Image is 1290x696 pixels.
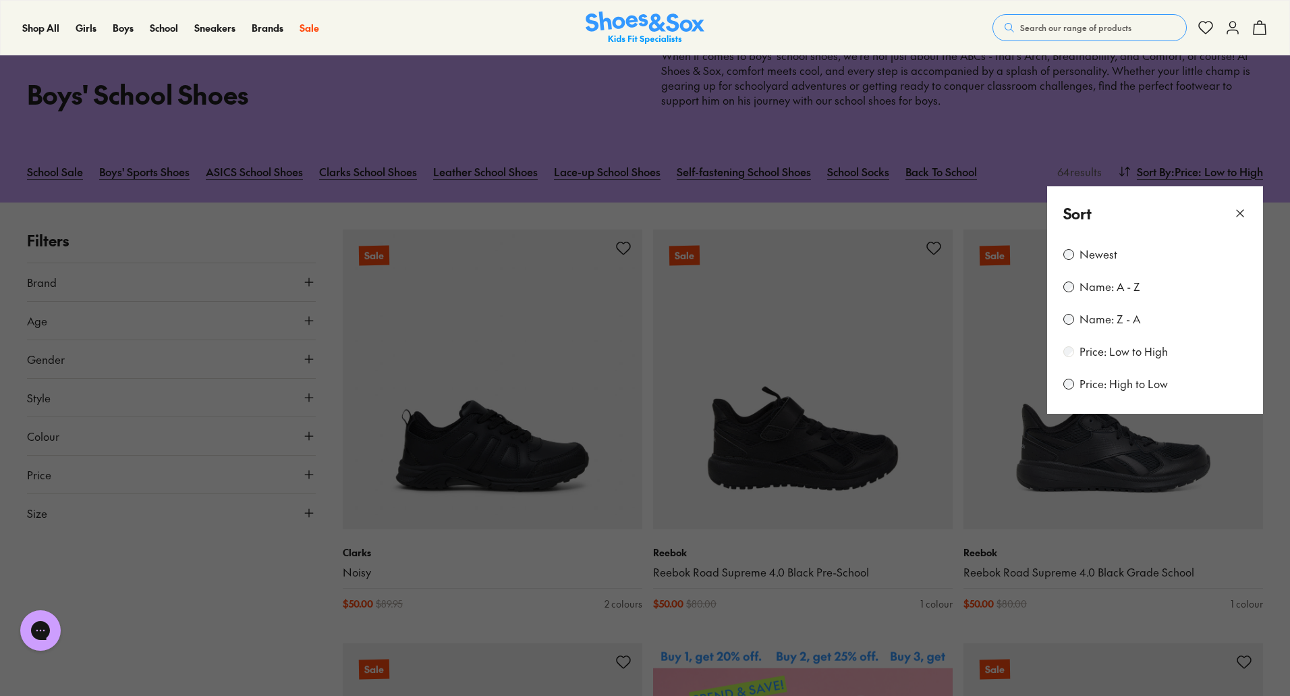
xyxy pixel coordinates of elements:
span: Search our range of products [1020,22,1131,34]
span: Boys [113,21,134,34]
p: Sort [1063,203,1092,225]
span: Brands [252,21,283,34]
img: SNS_Logo_Responsive.svg [586,11,704,45]
a: Girls [76,21,96,35]
label: Name: A - Z [1079,279,1140,294]
a: School [150,21,178,35]
a: Sale [300,21,319,35]
span: Sale [300,21,319,34]
label: Price: High to Low [1079,377,1168,392]
button: Search our range of products [992,14,1187,41]
a: Shoes & Sox [586,11,704,45]
span: School [150,21,178,34]
a: Brands [252,21,283,35]
label: Price: Low to High [1079,344,1168,359]
label: Name: Z - A [1079,312,1140,327]
a: Boys [113,21,134,35]
label: Newest [1079,247,1117,262]
a: Sneakers [194,21,235,35]
iframe: Gorgias live chat messenger [13,606,67,655]
span: Sneakers [194,21,235,34]
span: Shop All [22,21,59,34]
span: Girls [76,21,96,34]
a: Shop All [22,21,59,35]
